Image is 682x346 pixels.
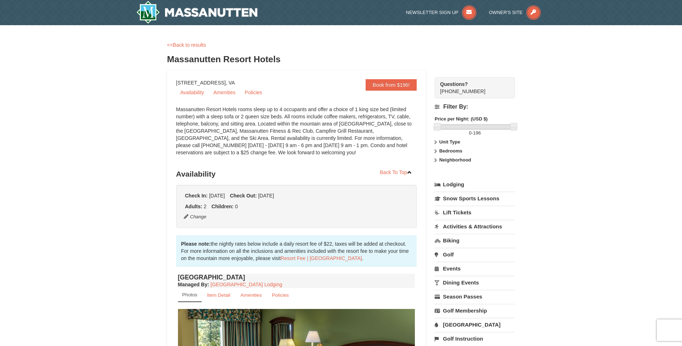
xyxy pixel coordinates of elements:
a: [GEOGRAPHIC_DATA] Lodging [211,282,282,287]
a: Season Passes [435,290,515,303]
a: <<Back to results [167,42,206,48]
a: Back To Top [375,167,417,178]
a: Golf [435,248,515,261]
strong: Adults: [185,204,202,209]
strong: Questions? [440,81,468,87]
strong: Check In: [185,193,208,199]
h3: Massanutten Resort Hotels [167,52,515,67]
small: Amenities [241,292,262,298]
strong: Children: [211,204,233,209]
a: Activities & Attractions [435,220,515,233]
a: Policies [267,288,293,302]
a: Golf Instruction [435,332,515,345]
strong: Bedrooms [439,148,462,154]
a: Golf Membership [435,304,515,317]
div: the nightly rates below include a daily resort fee of $22, taxes will be added at checkout. For m... [176,235,417,267]
a: Owner's Site [489,10,541,15]
span: 0 [469,130,471,136]
span: 2 [204,204,207,209]
a: Newsletter Sign Up [406,10,476,15]
span: [DATE] [258,193,274,199]
strong: : [178,282,209,287]
small: Photos [182,292,197,297]
a: Events [435,262,515,275]
a: Policies [241,87,266,98]
a: Resort Fee | [GEOGRAPHIC_DATA] [281,255,362,261]
a: Book from $196! [366,79,417,91]
a: Biking [435,234,515,247]
strong: Please note: [181,241,211,247]
span: Owner's Site [489,10,523,15]
a: Photos [178,288,202,302]
a: Dining Events [435,276,515,289]
a: Availability [176,87,209,98]
div: Massanutten Resort Hotels rooms sleep up to 4 occupants and offer a choice of 1 king size bed (li... [176,106,417,163]
h4: [GEOGRAPHIC_DATA] [178,274,415,281]
span: Managed By [178,282,207,287]
a: Massanutten Resort [136,1,258,24]
a: Amenities [209,87,239,98]
a: [GEOGRAPHIC_DATA] [435,318,515,331]
span: Newsletter Sign Up [406,10,458,15]
span: 196 [473,130,481,136]
label: - [435,129,515,137]
strong: Price per Night: (USD $) [435,116,488,122]
span: 0 [235,204,238,209]
img: Massanutten Resort Logo [136,1,258,24]
a: Item Detail [202,288,235,302]
small: Item Detail [207,292,230,298]
h3: Availability [176,167,417,181]
h4: Filter By: [435,104,515,110]
button: Change [183,213,207,221]
strong: Check Out: [230,193,257,199]
a: Lodging [435,178,515,191]
a: Lift Tickets [435,206,515,219]
span: [DATE] [209,193,225,199]
span: [PHONE_NUMBER] [440,81,502,94]
small: Policies [272,292,289,298]
strong: Unit Type [439,139,460,145]
a: Snow Sports Lessons [435,192,515,205]
a: Amenities [236,288,267,302]
strong: Neighborhood [439,157,471,163]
